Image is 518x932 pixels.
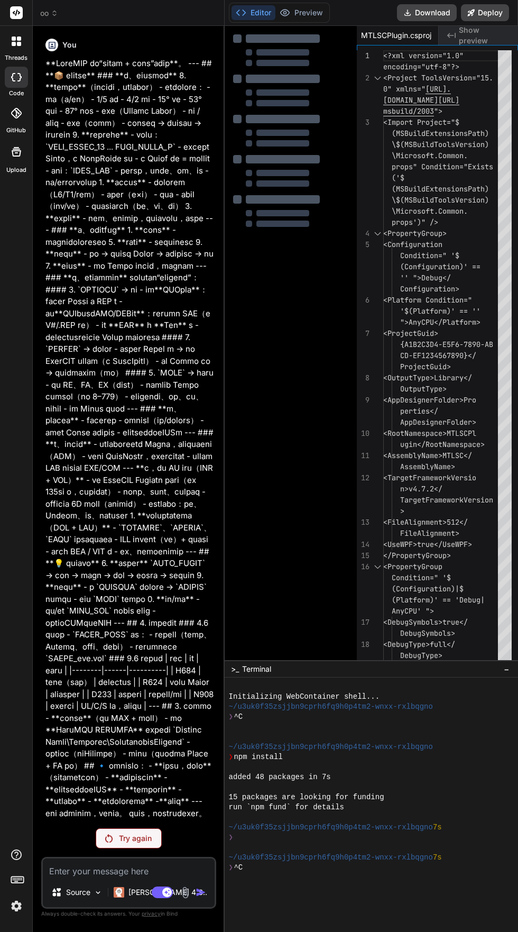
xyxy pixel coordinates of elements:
[94,888,103,897] img: Pick Models
[400,406,438,416] span: perties</
[433,853,442,863] span: 7s
[357,639,369,650] div: 18
[357,72,369,84] div: 2
[400,340,493,349] span: {A1B2C3D4-E5F6-7890-AB
[357,328,369,339] div: 7
[9,89,24,98] label: code
[357,117,369,128] div: 3
[242,664,271,674] span: Terminal
[392,195,489,205] span: \$(MSBuildToolsVersion)
[105,834,113,843] img: Retry
[461,4,509,21] button: Deploy
[357,539,369,550] div: 14
[357,372,369,383] div: 8
[433,823,442,833] span: 7s
[45,58,214,819] p: **LoreMIP do“sitam + cons”adip**。 --- ## **📦 elitse** ### **d、eiusmod** 8. **tempo**（incidi，utlab...
[357,395,369,406] div: 9
[400,262,480,271] span: (Configuration)' ==
[234,712,243,722] span: ^C
[392,184,489,194] span: (MSBuildExtensionsPath)
[397,4,457,21] button: Download
[229,772,331,782] span: added 48 packages in 7s
[357,617,369,628] div: 17
[229,702,433,712] span: ~/u3uk0f35zsjjbn9cprh6fq9h0p4tm2-wnxx-rxlbqgno
[383,51,464,60] span: <?xml version="1.0"
[400,628,455,638] span: DebugSymbols>
[392,606,434,616] span: AnyCPU' ">
[371,228,384,239] div: Click to collapse the range.
[357,50,369,61] div: 1
[400,506,404,516] span: >
[383,395,476,405] span: <AppDesignerFolder>Pro
[400,317,480,327] span: ">AnyCPU</Platform>
[400,384,447,394] span: OutputType>
[392,173,404,182] span: ('$
[383,373,472,382] span: <OutputType>Library</
[425,84,451,94] span: [URL].
[400,440,485,449] span: ugin</RootNamespace>
[383,295,472,305] span: <Platform Condition="
[383,240,442,249] span: <Configuration
[234,863,243,873] span: ^C
[231,664,239,674] span: >_
[357,561,369,572] div: 16
[357,295,369,306] div: 6
[229,692,380,702] span: Initializing WebContainer shell...
[142,910,161,917] span: privacy
[6,166,26,175] label: Upload
[357,550,369,561] div: 15
[383,95,459,105] span: [DOMAIN_NAME][URL]
[62,40,77,50] h6: You
[383,551,451,560] span: </PropertyGroup>
[229,752,234,762] span: ❯
[383,517,468,527] span: <FileAlignment>512</
[459,25,510,46] span: Show preview
[229,853,433,863] span: ~/u3uk0f35zsjjbn9cprh6fq9h0p4tm2-wnxx-rxlbqgno
[400,362,451,371] span: ProjectGuid>
[383,451,472,460] span: <AssemblyName>MTLSC</
[383,84,425,94] span: 0" xmlns="
[357,428,369,439] div: 10
[383,229,447,238] span: <PropertyGroup>
[5,53,27,62] label: threads
[229,792,384,802] span: 15 packages are looking for funding
[383,639,455,649] span: <DebugType>full</
[400,651,442,660] span: DebugType>
[392,206,468,216] span: \Microsoft.Common.
[434,106,442,116] span: ">
[400,351,476,360] span: CD-EF1234567890}</
[357,472,369,483] div: 12
[357,450,369,461] div: 11
[179,887,191,899] img: attachment
[357,239,369,250] div: 5
[229,863,234,873] span: ❯
[400,273,451,282] span: '' ">Debug</
[383,328,438,338] span: <ProjectGuid>
[400,495,493,505] span: TargetFrameworkVersion
[400,306,480,316] span: '$(Platform)' == ''
[383,617,468,627] span: <DebugSymbols>true</
[392,129,489,138] span: (MSBuildExtensionsPath)
[502,661,512,678] button: −
[383,540,472,549] span: <UseWPF>true</UseWPF>
[400,484,442,494] span: n>v4.7.2</
[114,887,124,898] img: Claude 4 Sonnet
[371,561,384,572] div: Click to collapse the range.
[400,417,476,427] span: AppDesignerFolder>
[229,823,433,833] span: ~/u3uk0f35zsjjbn9cprh6fq9h0p4tm2-wnxx-rxlbqgno
[392,162,493,171] span: props" Condition="Exists
[400,528,459,538] span: FileAlignment>
[361,30,431,41] span: MTLSCPlugin.csproj
[392,584,464,593] span: (Configuration)|$
[383,473,476,482] span: <TargetFrameworkVersio
[383,117,459,127] span: <Import Project="$
[66,887,90,898] p: Source
[229,833,234,843] span: ❯
[400,251,459,260] span: Condition=" '$
[392,595,485,605] span: (Platform)' == 'Debug|
[400,284,459,294] span: Configuration>
[383,62,459,71] span: encoding="utf-8"?>
[357,517,369,528] div: 13
[229,802,344,812] span: run `npm fund` for details
[400,462,455,471] span: AssemblyName>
